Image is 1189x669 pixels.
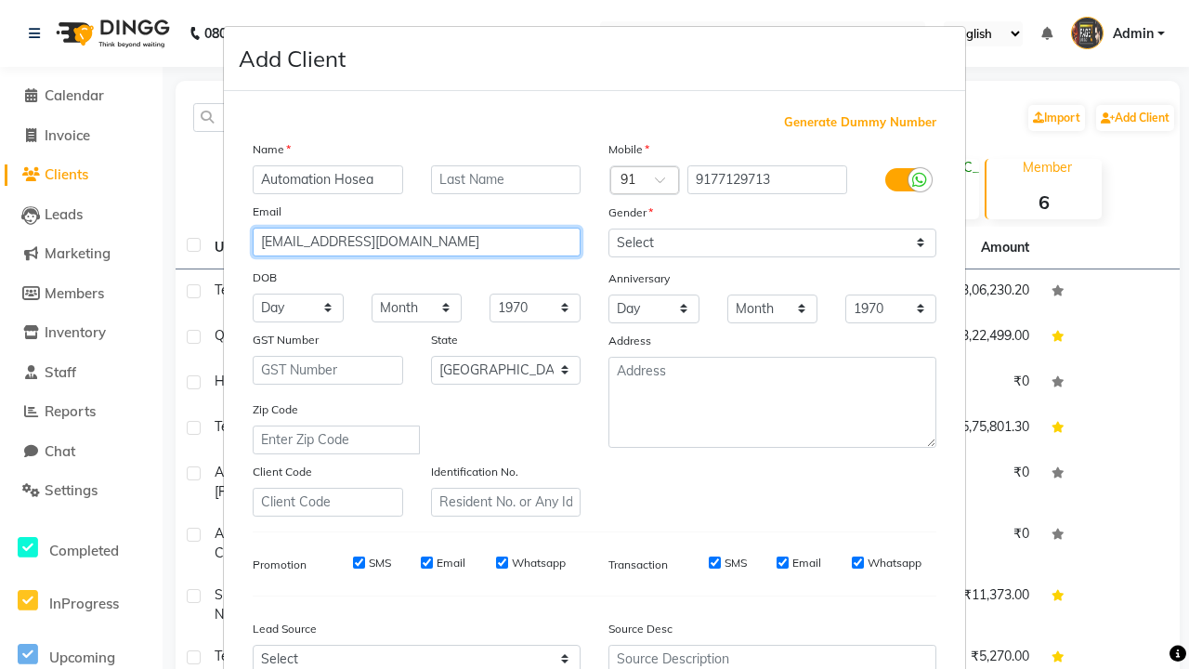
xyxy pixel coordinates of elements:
[253,488,403,517] input: Client Code
[437,555,465,571] label: Email
[253,401,298,418] label: Zip Code
[431,488,581,517] input: Resident No. or Any Id
[608,557,668,573] label: Transaction
[725,555,747,571] label: SMS
[431,332,458,348] label: State
[608,621,673,637] label: Source Desc
[608,270,670,287] label: Anniversary
[253,165,403,194] input: First Name
[868,555,921,571] label: Whatsapp
[784,113,936,132] span: Generate Dummy Number
[369,555,391,571] label: SMS
[253,356,403,385] input: GST Number
[431,464,518,480] label: Identification No.
[253,332,319,348] label: GST Number
[253,557,307,573] label: Promotion
[253,621,317,637] label: Lead Source
[253,141,291,158] label: Name
[687,165,848,194] input: Mobile
[431,165,581,194] input: Last Name
[608,333,651,349] label: Address
[608,141,649,158] label: Mobile
[792,555,821,571] label: Email
[608,204,653,221] label: Gender
[253,269,277,286] label: DOB
[253,228,581,256] input: Email
[253,203,281,220] label: Email
[512,555,566,571] label: Whatsapp
[253,426,420,454] input: Enter Zip Code
[253,464,312,480] label: Client Code
[239,42,346,75] h4: Add Client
